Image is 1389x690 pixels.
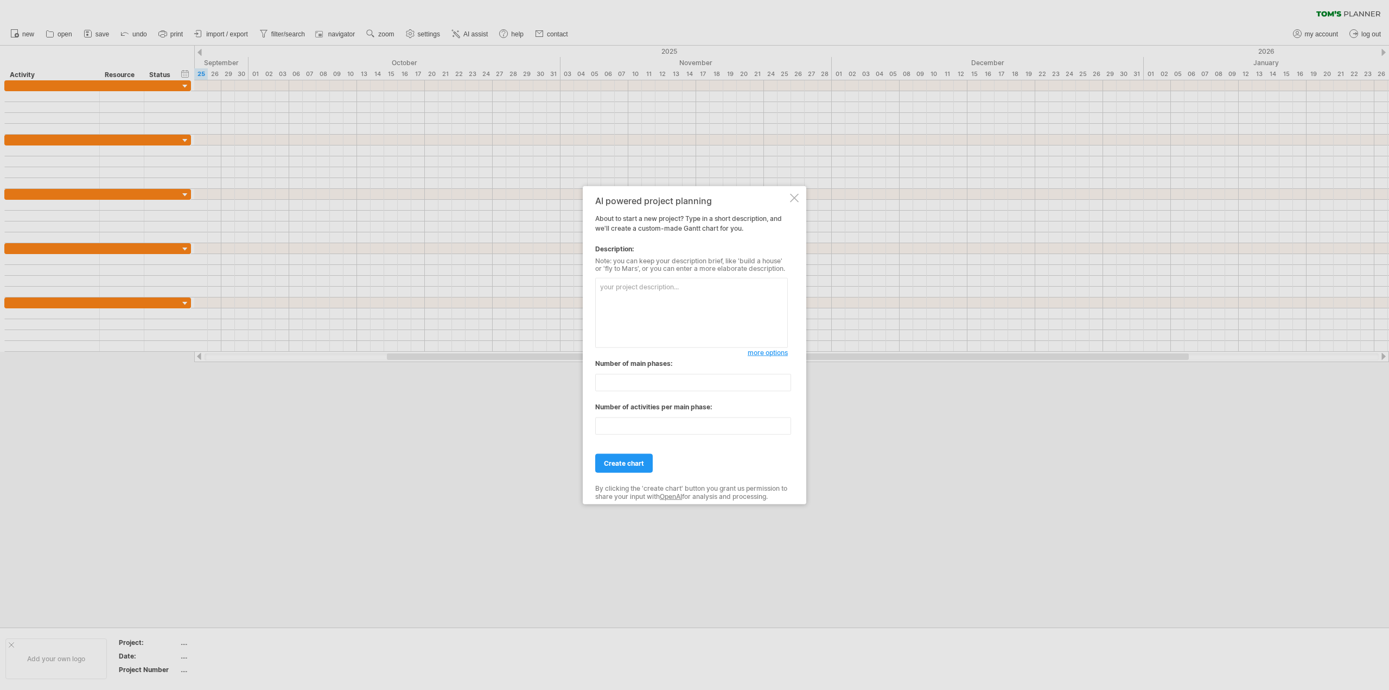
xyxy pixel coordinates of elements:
[748,349,788,357] span: more options
[595,359,788,369] div: Number of main phases:
[595,402,788,412] div: Number of activities per main phase:
[604,459,644,467] span: create chart
[595,257,788,273] div: Note: you can keep your description brief, like 'build a house' or 'fly to Mars', or you can ente...
[660,492,682,500] a: OpenAI
[595,195,788,205] div: AI powered project planning
[748,348,788,358] a: more options
[595,454,653,473] a: create chart
[595,485,788,501] div: By clicking the 'create chart' button you grant us permission to share your input with for analys...
[595,244,788,254] div: Description:
[595,195,788,495] div: About to start a new project? Type in a short description, and we'll create a custom-made Gantt c...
